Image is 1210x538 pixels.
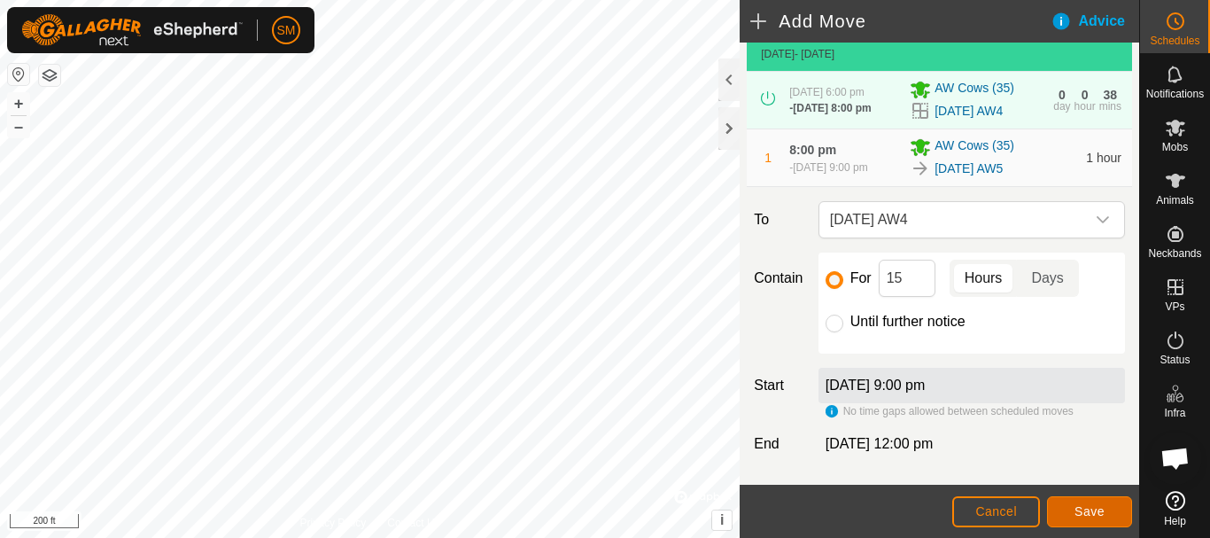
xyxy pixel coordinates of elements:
[747,201,811,238] label: To
[935,160,1003,178] a: [DATE] AW5
[793,102,871,114] span: [DATE] 8:00 pm
[1082,89,1089,101] div: 0
[935,136,1014,158] span: AW Cows (35)
[1160,355,1190,365] span: Status
[1165,301,1184,312] span: VPs
[747,268,811,289] label: Contain
[277,21,296,40] span: SM
[975,504,1017,519] span: Cancel
[1164,516,1186,526] span: Help
[1104,89,1118,101] div: 38
[764,151,772,165] span: 1
[1148,248,1201,259] span: Neckbands
[795,48,834,60] span: - [DATE]
[1053,101,1070,112] div: day
[850,315,966,329] label: Until further notice
[1150,35,1199,46] span: Schedules
[1047,496,1132,527] button: Save
[712,511,732,530] button: i
[1099,101,1121,112] div: mins
[1074,101,1096,112] div: hour
[21,14,243,46] img: Gallagher Logo
[1074,504,1105,519] span: Save
[823,202,1085,238] span: 2025-10-05 AW4
[850,271,872,285] label: For
[8,93,29,114] button: +
[793,161,867,174] span: [DATE] 9:00 pm
[300,515,367,531] a: Privacy Policy
[843,405,1074,417] span: No time gaps allowed between scheduled moves
[720,512,724,527] span: i
[789,143,836,157] span: 8:00 pm
[1086,151,1121,165] span: 1 hour
[761,48,795,60] span: [DATE]
[965,268,1003,289] span: Hours
[1140,484,1210,534] a: Help
[747,433,811,455] label: End
[1031,268,1063,289] span: Days
[1162,142,1188,152] span: Mobs
[952,496,1040,527] button: Cancel
[935,79,1014,100] span: AW Cows (35)
[1149,432,1202,485] div: Open chat
[1156,195,1194,206] span: Animals
[935,102,1003,121] a: [DATE] AW4
[910,158,931,179] img: To
[1085,202,1121,238] div: dropdown trigger
[39,65,60,86] button: Map Layers
[1059,89,1066,101] div: 0
[747,375,811,396] label: Start
[750,11,1050,32] h2: Add Move
[1146,89,1204,99] span: Notifications
[8,64,29,85] button: Reset Map
[826,378,926,393] label: [DATE] 9:00 pm
[387,515,439,531] a: Contact Us
[1164,408,1185,418] span: Infra
[789,160,867,175] div: -
[789,86,864,98] span: [DATE] 6:00 pm
[789,100,871,116] div: -
[8,116,29,137] button: –
[1051,11,1139,32] div: Advice
[826,436,934,451] span: [DATE] 12:00 pm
